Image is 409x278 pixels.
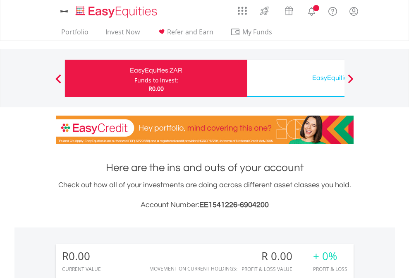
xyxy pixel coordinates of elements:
[242,250,303,262] div: R 0.00
[74,5,160,19] img: EasyEquities_Logo.png
[342,78,359,87] button: Next
[148,85,164,92] span: R0.00
[72,2,160,19] a: Home page
[56,179,354,211] div: Check out how all of your investments are doing across different asset classes you hold.
[134,76,178,85] div: Funds to invest:
[242,266,303,272] div: Profit & Loss Value
[313,266,347,272] div: Profit & Loss
[167,27,213,36] span: Refer and Earn
[282,4,296,17] img: vouchers-v2.svg
[313,250,347,262] div: + 0%
[230,27,285,37] span: My Funds
[343,2,364,20] a: My Profile
[56,199,354,211] h3: Account Number:
[56,160,354,175] h1: Here are the ins and outs of your account
[149,266,237,271] div: Movement on Current Holdings:
[199,201,269,209] span: EE1541226-6904200
[238,6,247,15] img: grid-menu-icon.svg
[62,250,101,262] div: R0.00
[58,28,92,41] a: Portfolio
[301,2,322,19] a: Notifications
[50,78,67,87] button: Previous
[322,2,343,19] a: FAQ's and Support
[232,2,252,15] a: AppsGrid
[62,266,101,272] div: CURRENT VALUE
[258,4,271,17] img: thrive-v2.svg
[153,28,217,41] a: Refer and Earn
[56,116,354,144] img: EasyCredit Promotion Banner
[277,2,301,17] a: Vouchers
[70,65,242,76] div: EasyEquities ZAR
[102,28,143,41] a: Invest Now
